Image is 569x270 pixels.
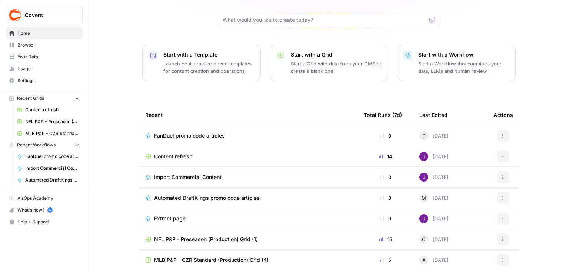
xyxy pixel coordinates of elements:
div: 14 [364,153,407,160]
p: Start with a Workflow [418,51,509,58]
button: Recent Grids [6,93,83,104]
div: Let's get you building with LLMs!You can always reach us by pressingChat and Supportin the bottom... [6,43,122,161]
p: Start a Workflow that combines your data, LLMs and human review [418,60,509,75]
p: Active 2h ago [36,9,69,17]
span: NFL P&P - Preseason (Production) Grid (1) [154,236,258,243]
span: Browse [17,42,79,48]
span: Import Commercial Content [154,173,222,181]
a: Your Data [6,51,83,63]
span: AirOps Academy [17,195,79,202]
a: Usage [6,63,83,75]
span: NFL P&P - Preseason (Production) Grid (1) [25,118,79,125]
button: Workspace: Covers [6,6,83,24]
img: Covers Logo [9,9,22,22]
a: Settings [6,75,83,87]
a: Content refresh [14,104,83,116]
div: [DATE] [419,256,449,264]
div: 0 [364,132,407,139]
iframe: youtube [12,112,116,157]
span: Automated DraftKings promo code articles [25,177,79,183]
img: nj1ssy6o3lyd6ijko0eoja4aphzn [419,152,428,161]
span: C [422,236,426,243]
span: FanDuel promo code articles [154,132,225,139]
div: 0 [364,194,407,202]
a: Browse [6,39,83,51]
a: FanDuel promo code articles [14,151,83,162]
a: Extract page [145,215,352,222]
button: go back [5,3,19,17]
div: 0 [364,215,407,222]
a: Home [6,27,83,39]
button: Start with a GridStart a Grid with data from your CMS or create a blank one [270,45,388,81]
span: P [422,132,425,139]
a: NFL P&P - Preseason (Production) Grid (1) [145,236,352,243]
button: Upload attachment [35,237,41,243]
b: Chat and Support [34,65,85,71]
a: MLB P&P - CZR Standard (Production) Grid (4) [145,256,352,264]
p: Start with a Grid [291,51,382,58]
p: Launch best-practice driven templates for content creation and operations [163,60,254,75]
a: AirOps Academy [6,192,83,204]
p: Start with a Template [163,51,254,58]
div: [DATE] [419,214,449,223]
span: Recent Grids [17,95,44,102]
span: Extract page [154,215,186,222]
button: Start with a TemplateLaunch best-practice driven templates for content creation and operations [142,45,261,81]
span: A [422,256,426,264]
div: [DATE] [419,152,449,161]
h1: [PERSON_NAME] [36,4,84,9]
a: NFL P&P - Preseason (Production) Grid (1) [14,116,83,128]
span: Recent Workflows [17,142,56,148]
button: Start with a WorkflowStart a Workflow that combines your data, LLMs and human review [397,45,516,81]
span: MLB P&P - CZR Standard (Production) Grid (4) [25,130,79,137]
span: Settings [17,77,79,84]
span: Automated DraftKings promo code articles [154,194,260,202]
input: What would you like to create today? [223,16,426,24]
div: Actions [493,105,513,125]
a: FanDuel promo code articles [145,132,352,139]
button: Gif picker [23,237,29,243]
a: Automated DraftKings promo code articles [14,174,83,186]
a: Automated DraftKings promo code articles [145,194,352,202]
a: MLB P&P - CZR Standard (Production) Grid (4) [14,128,83,139]
span: Help + Support [17,219,79,225]
div: 5 [364,256,407,264]
div: What's new? [6,205,82,216]
span: Import Commercial Content [25,165,79,172]
span: M [422,194,426,202]
div: [PERSON_NAME] • 2m ago [12,163,71,167]
div: [DATE] [419,131,449,140]
a: Import Commercial Content [14,162,83,174]
button: Emoji picker [11,237,17,243]
div: Recent [145,105,352,125]
span: Content refresh [154,153,192,160]
a: 5 [47,207,53,213]
button: Recent Workflows [6,139,83,151]
textarea: Message… [6,222,142,234]
div: [DATE] [419,235,449,244]
span: Your Data [17,54,79,60]
button: Home [116,3,130,17]
button: Send a message… [127,234,139,246]
div: 15 [364,236,407,243]
div: Total Runs (7d) [364,105,402,125]
img: nj1ssy6o3lyd6ijko0eoja4aphzn [419,214,428,223]
div: [DATE] [419,173,449,182]
span: Home [17,30,79,37]
a: Content refresh [145,153,352,160]
span: Covers [25,11,70,19]
button: What's new? 5 [6,204,83,216]
div: Happy building! [12,102,116,109]
div: Profile image for Steven [21,4,33,16]
span: FanDuel promo code articles [25,153,79,160]
button: Help + Support [6,216,83,228]
a: Import Commercial Content [145,173,352,181]
span: Content refresh [25,107,79,113]
span: MLB P&P - CZR Standard (Production) Grid (4) [154,256,269,264]
div: [DATE] [419,193,449,202]
div: Here is a short video where I walk through the setup process for an app. [12,83,116,98]
span: Usage [17,65,79,72]
div: Let's get you building with LLMs! [12,47,116,54]
p: Start a Grid with data from your CMS or create a blank one [291,60,382,75]
text: 5 [49,208,51,212]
